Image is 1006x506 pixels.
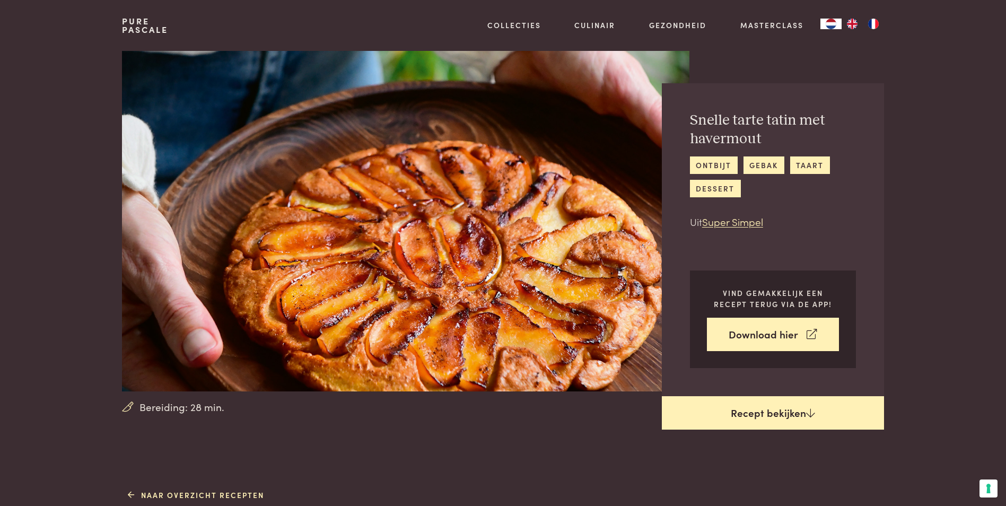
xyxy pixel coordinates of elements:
span: Bereiding: 28 min. [139,399,224,415]
div: Language [820,19,842,29]
a: FR [863,19,884,29]
a: Masterclass [740,20,803,31]
a: Recept bekijken [662,396,884,430]
a: Super Simpel [702,214,763,229]
a: EN [842,19,863,29]
img: Snelle tarte tatin met havermout [122,51,689,391]
a: ontbijt [690,156,738,174]
a: Culinair [574,20,615,31]
a: gebak [743,156,784,174]
aside: Language selected: Nederlands [820,19,884,29]
a: NL [820,19,842,29]
p: Uit [690,214,856,230]
h2: Snelle tarte tatin met havermout [690,111,856,148]
a: dessert [690,180,741,197]
ul: Language list [842,19,884,29]
button: Uw voorkeuren voor toestemming voor trackingtechnologieën [979,479,998,498]
a: taart [790,156,830,174]
a: Collecties [487,20,541,31]
a: PurePascale [122,17,168,34]
p: Vind gemakkelijk een recept terug via de app! [707,287,839,309]
a: Download hier [707,318,839,351]
a: Gezondheid [649,20,706,31]
a: Naar overzicht recepten [128,490,264,501]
